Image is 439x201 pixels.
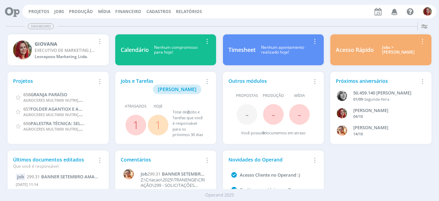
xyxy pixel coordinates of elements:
a: Relatórios [176,9,202,14]
span: - [245,107,249,122]
div: Que você é responsável [13,163,95,169]
a: GGIOVANAEXECUTIVO DE MARKETING JUNIORLeoraposo Marketing Ltda. [8,34,108,65]
span: BANNER SETEMBRO AMARELO [41,174,106,180]
a: [PERSON_NAME] [153,86,201,92]
img: G [13,41,32,59]
button: Cadastros [144,9,173,14]
span: AGROCERES MULTIMIX NUTRIÇÃO ANIMAL LTDA. [23,125,111,132]
a: 1 [155,118,161,132]
button: Financeiro [113,9,143,14]
div: Você possui documentos em atraso [241,130,306,136]
span: BANNER SETEMBRO AMARELO [141,171,204,182]
span: Propostas [236,93,258,99]
span: AGROCERES MULTIMIX NUTRIÇÃO ANIMAL LTDA. [23,97,111,103]
button: Mídia [96,9,112,14]
a: Mídia [98,9,110,14]
a: Job299.31BANNER SETEMBRO AMARELO [141,171,207,177]
button: [PERSON_NAME] [153,85,201,94]
div: Nenhum compromisso para hoje! [149,45,203,55]
span: Dashboard [28,23,54,29]
span: Segunda-feira [364,97,389,102]
div: Acesso Rápido [336,46,374,54]
span: - [272,107,275,122]
button: Jobs [52,9,66,14]
span: 04/10 [353,114,363,119]
span: 14/10 [353,131,363,136]
span: 299.31 [27,174,40,180]
div: Novidades do Operand [228,156,310,163]
div: 50.459.140 JANAÍNA LUNA FERRO [353,90,419,97]
button: Projetos [26,9,51,14]
div: Total de Jobs e Tarefas que você é responsável para os próximos 30 dias [173,109,204,138]
button: Produção [67,9,95,14]
span: Hoje [154,103,163,109]
img: G [337,108,347,119]
a: Financeiro [115,9,141,14]
a: 657FOLDER AGANTIOX E AGANTIOX PET [23,105,107,112]
div: Leoraposo Marketing Ltda. [35,54,95,60]
p: Z:\Criacao\2025\TRANENGE\CRIAÇÃO\299 - SOLICITAÇÕES PONTUAIS\299.31 - BANNER SETEMBRO AMARELO\BAIXAS [141,177,207,188]
span: 01/09 [353,97,363,102]
span: Cadastros [146,9,171,14]
span: 657 [23,106,31,112]
span: 658 [23,91,31,98]
a: 299.31BANNER SETEMBRO AMARELO [27,174,106,180]
span: 656 [23,120,31,126]
span: Mídia [294,93,305,99]
img: V [123,169,134,179]
div: Últimos documentos editados [13,156,95,169]
div: - [353,97,419,102]
span: PALESTRA TÉCNICA: SELEÇÃO x NUTRIÇÃO [31,120,119,126]
div: Job [16,174,25,180]
span: Atrasados [125,103,146,109]
div: Comentários [121,156,203,163]
a: 658GRANJA PARAÍSO [23,91,67,98]
div: Timesheet [228,46,256,54]
span: 0 [262,130,264,135]
div: Nenhum apontamento realizado hoje! [256,45,310,55]
span: 299.31 [147,171,161,177]
span: [PERSON_NAME] [158,86,197,92]
img: G [423,7,432,16]
a: Produção [69,9,93,14]
div: Projetos [13,77,95,85]
img: V [337,125,347,136]
a: Acesso Cliente no Operand :) [240,172,300,178]
div: VICTOR MIRON COUTO [353,124,419,131]
span: AGROCERES MULTIMIX NUTRIÇÃO ANIMAL LTDA. [23,111,111,118]
div: Jobs e Tarefas [121,77,203,94]
div: GIOVANA DE OLIVEIRA PERSINOTI [353,107,419,114]
div: Próximos aniversários [336,77,418,85]
a: Projetos [28,9,49,14]
div: Jobs > [PERSON_NAME] [379,45,418,55]
span: - [298,107,301,122]
span: há uma hora [141,189,164,194]
button: G [423,5,432,18]
button: Relatórios [174,9,204,14]
a: 1 [133,118,139,132]
span: GRANJA PARAÍSO [31,91,67,98]
div: EXECUTIVO DE MARKETING JUNIOR [35,47,95,54]
div: Calendário [121,46,149,54]
a: TimesheetNenhum apontamentorealizado hoje! [223,34,324,65]
div: [DATE] 11:14 [16,180,100,190]
a: Jobs [54,9,64,14]
a: 656PALESTRA TÉCNICA: SELEÇÃO x NUTRIÇÃO [23,120,119,126]
span: Produção [263,93,284,99]
div: Outros módulos [228,77,310,85]
img: J [337,91,347,101]
div: GIOVANA [35,40,95,47]
span: FOLDER AGANTIOX E AGANTIOX PET [31,105,107,112]
span: 2 [187,109,189,114]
